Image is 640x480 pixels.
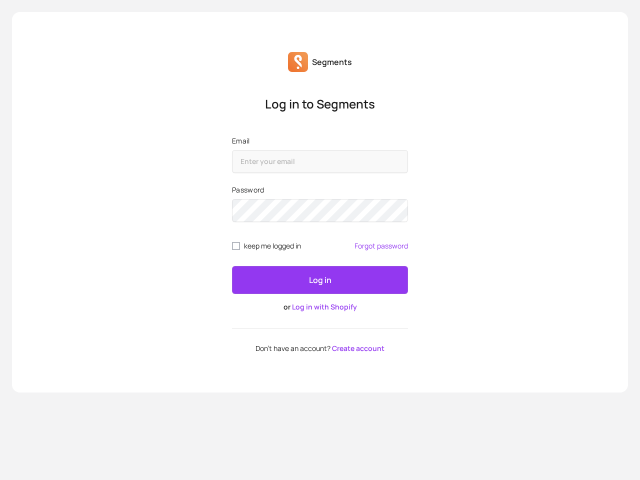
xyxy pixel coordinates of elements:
[232,136,408,146] label: Email
[244,242,301,250] span: keep me logged in
[332,343,384,353] a: Create account
[232,266,408,294] button: Log in
[292,302,357,311] a: Log in with Shopify
[232,302,408,312] p: or
[312,56,352,68] p: Segments
[232,199,408,222] input: Password
[232,96,408,112] p: Log in to Segments
[232,242,240,250] input: remember me
[354,242,408,250] a: Forgot password
[309,274,331,286] p: Log in
[232,344,408,352] p: Don't have an account?
[232,150,408,173] input: Email
[232,185,408,195] label: Password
